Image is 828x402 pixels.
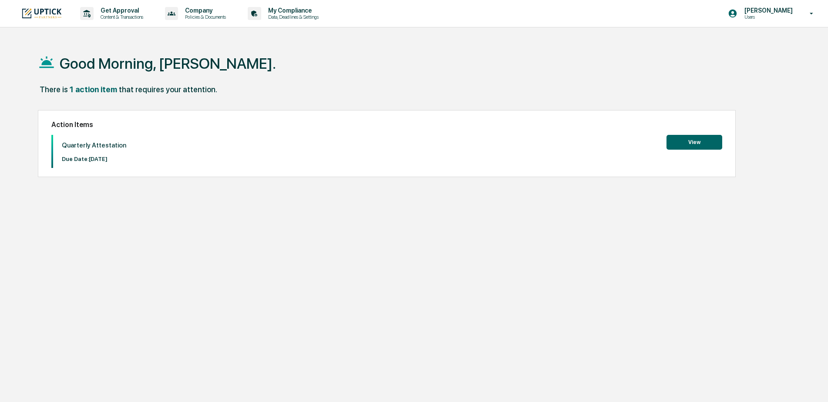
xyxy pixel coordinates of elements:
[94,14,148,20] p: Content & Transactions
[261,7,323,14] p: My Compliance
[119,85,217,94] div: that requires your attention.
[666,135,722,150] button: View
[261,14,323,20] p: Data, Deadlines & Settings
[737,7,797,14] p: [PERSON_NAME]
[178,14,230,20] p: Policies & Documents
[70,85,117,94] div: 1 action item
[40,85,68,94] div: There is
[666,137,722,146] a: View
[737,14,797,20] p: Users
[94,7,148,14] p: Get Approval
[21,7,63,19] img: logo
[60,55,276,72] h1: Good Morning, [PERSON_NAME].
[62,141,126,149] p: Quarterly Attestation
[51,121,722,129] h2: Action Items
[178,7,230,14] p: Company
[62,156,126,162] p: Due Date: [DATE]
